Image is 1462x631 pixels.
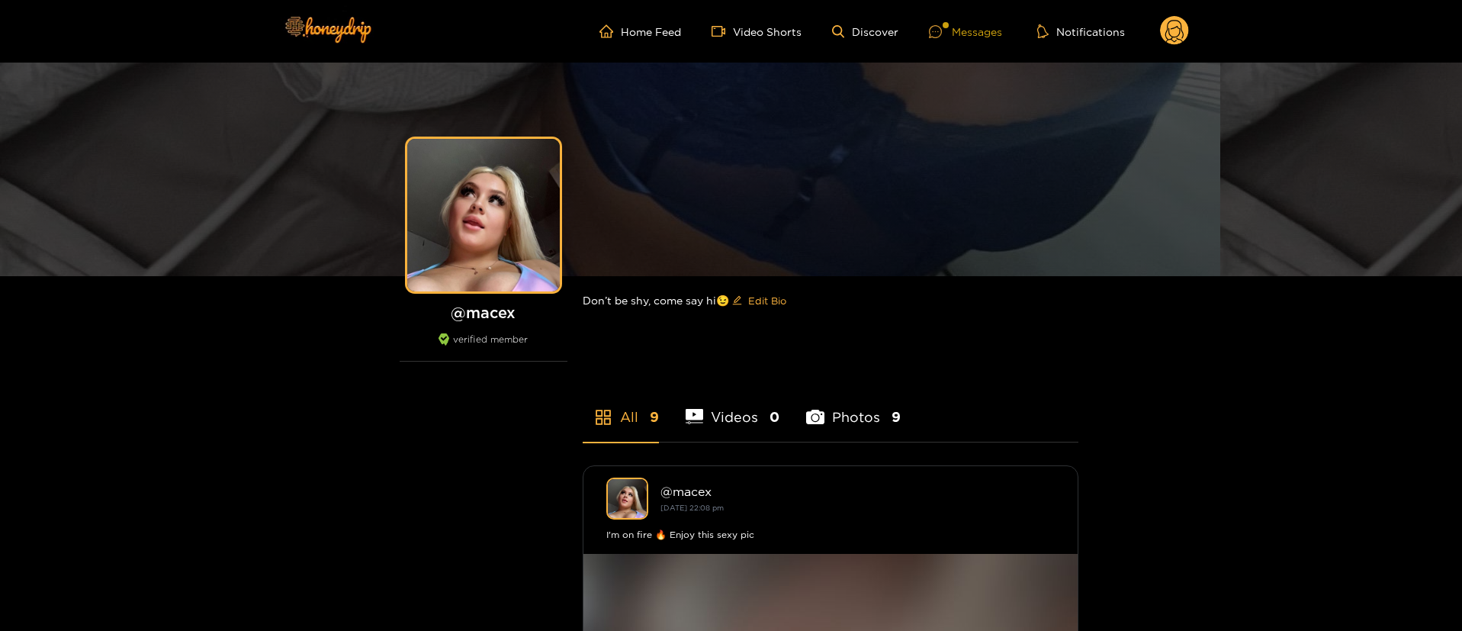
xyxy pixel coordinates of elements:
[729,288,789,313] button: editEdit Bio
[583,373,659,442] li: All
[583,276,1078,325] div: Don’t be shy, come say hi😉
[712,24,802,38] a: Video Shorts
[748,293,786,308] span: Edit Bio
[712,24,733,38] span: video-camera
[650,407,659,427] span: 9
[806,373,901,442] li: Photos
[929,23,1002,40] div: Messages
[1033,24,1129,39] button: Notifications
[606,527,1055,542] div: I'm on fire 🔥 Enjoy this sexy pic
[599,24,681,38] a: Home Feed
[892,407,901,427] span: 9
[660,504,724,512] small: [DATE] 22:08 pm
[832,25,898,38] a: Discover
[770,407,779,427] span: 0
[732,295,742,307] span: edit
[400,333,567,362] div: verified member
[594,408,612,427] span: appstore
[606,478,648,520] img: macex
[400,303,567,322] h1: @ macex
[660,485,1055,498] div: @ macex
[599,24,621,38] span: home
[686,373,780,442] li: Videos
